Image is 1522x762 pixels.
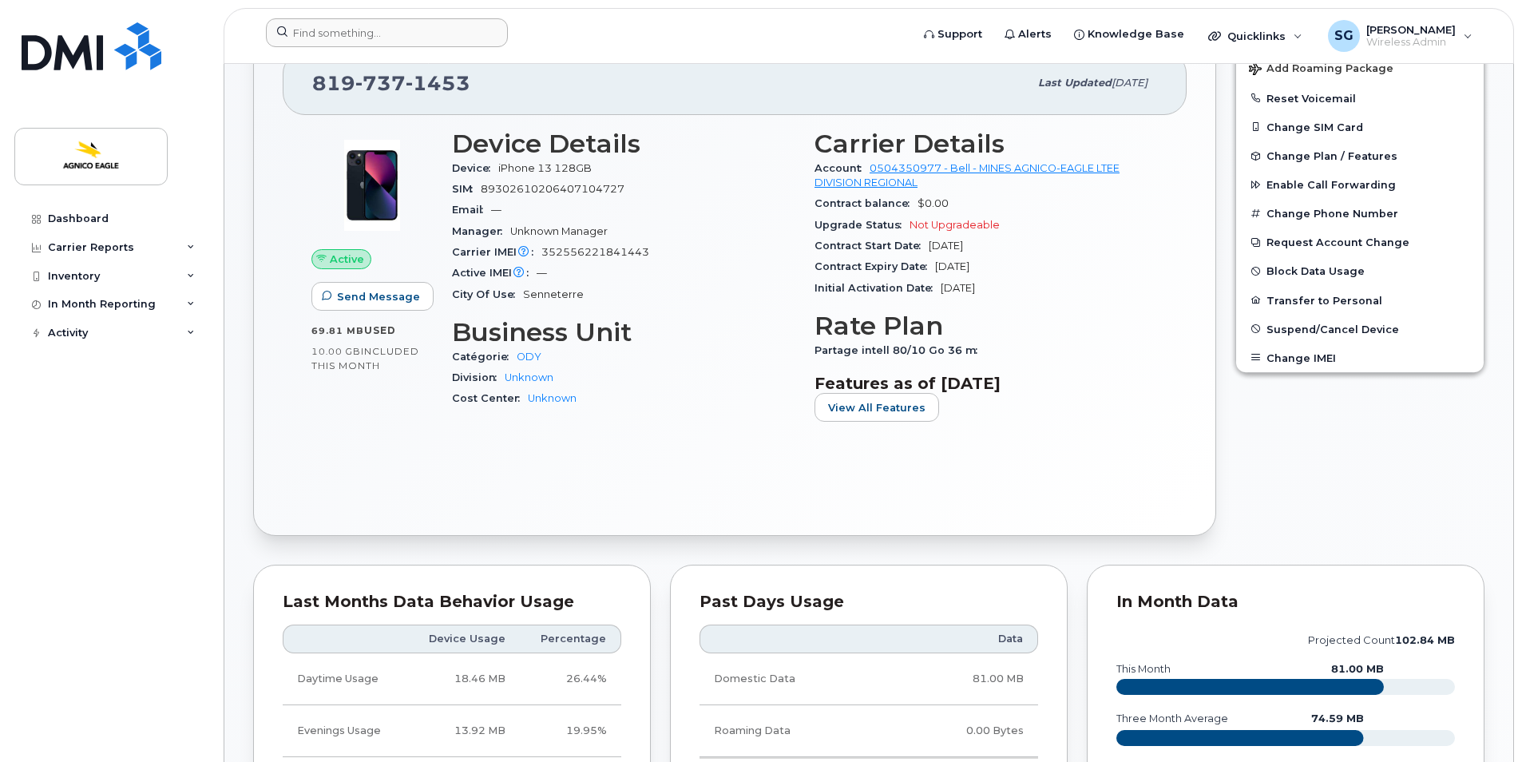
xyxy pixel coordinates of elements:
[537,267,547,279] span: —
[1236,286,1484,315] button: Transfer to Personal
[452,129,795,158] h3: Device Details
[1227,30,1286,42] span: Quicklinks
[1334,26,1354,46] span: SG
[452,351,517,363] span: Catégorie
[890,653,1038,705] td: 81.00 MB
[1197,20,1314,52] div: Quicklinks
[491,204,501,216] span: —
[452,371,505,383] span: Division
[918,197,949,209] span: $0.00
[510,225,608,237] span: Unknown Manager
[311,325,364,336] span: 69.81 MB
[520,625,621,653] th: Percentage
[355,71,406,95] span: 737
[452,267,537,279] span: Active IMEI
[700,594,1038,610] div: Past Days Usage
[815,260,935,272] span: Contract Expiry Date
[1236,84,1484,113] button: Reset Voicemail
[523,288,584,300] span: Senneterre
[1088,26,1184,42] span: Knowledge Base
[1116,663,1171,675] text: this month
[498,162,592,174] span: iPhone 13 128GB
[1116,712,1228,724] text: three month average
[364,324,396,336] span: used
[815,240,929,252] span: Contract Start Date
[828,400,925,415] span: View All Features
[935,260,969,272] span: [DATE]
[1236,343,1484,372] button: Change IMEI
[283,705,407,757] td: Evenings Usage
[815,393,939,422] button: View All Features
[505,371,553,383] a: Unknown
[1236,315,1484,343] button: Suspend/Cancel Device
[283,653,407,705] td: Daytime Usage
[283,594,621,610] div: Last Months Data Behavior Usage
[1395,634,1455,646] tspan: 102.84 MB
[815,344,985,356] span: Partage intell 80/10 Go 36 m
[312,71,470,95] span: 819
[1236,170,1484,199] button: Enable Call Forwarding
[266,18,508,47] input: Find something...
[937,26,982,42] span: Support
[1038,77,1112,89] span: Last updated
[1236,256,1484,285] button: Block Data Usage
[890,705,1038,757] td: 0.00 Bytes
[337,289,420,304] span: Send Message
[1311,712,1364,724] text: 74.59 MB
[452,183,481,195] span: SIM
[481,183,624,195] span: 89302610206407104727
[452,392,528,404] span: Cost Center
[407,705,520,757] td: 13.92 MB
[1116,594,1455,610] div: In Month Data
[452,246,541,258] span: Carrier IMEI
[311,282,434,311] button: Send Message
[452,204,491,216] span: Email
[1266,323,1399,335] span: Suspend/Cancel Device
[406,71,470,95] span: 1453
[815,374,1158,393] h3: Features as of [DATE]
[890,625,1038,653] th: Data
[1317,20,1484,52] div: Sandy Gillis
[1331,663,1384,675] text: 81.00 MB
[700,705,890,757] td: Roaming Data
[452,318,795,347] h3: Business Unit
[1366,36,1456,49] span: Wireless Admin
[929,240,963,252] span: [DATE]
[407,653,520,705] td: 18.46 MB
[407,625,520,653] th: Device Usage
[452,162,498,174] span: Device
[815,162,870,174] span: Account
[815,129,1158,158] h3: Carrier Details
[815,312,1158,340] h3: Rate Plan
[1308,634,1455,646] text: projected count
[910,219,1000,231] span: Not Upgradeable
[815,219,910,231] span: Upgrade Status
[1112,77,1147,89] span: [DATE]
[1236,51,1484,84] button: Add Roaming Package
[941,282,975,294] span: [DATE]
[1266,179,1396,191] span: Enable Call Forwarding
[815,282,941,294] span: Initial Activation Date
[528,392,577,404] a: Unknown
[541,246,649,258] span: 352556221841443
[815,197,918,209] span: Contract balance
[1266,150,1397,162] span: Change Plan / Features
[1236,228,1484,256] button: Request Account Change
[1236,199,1484,228] button: Change Phone Number
[452,288,523,300] span: City Of Use
[452,225,510,237] span: Manager
[311,345,419,371] span: included this month
[517,351,541,363] a: ODY
[1366,23,1456,36] span: [PERSON_NAME]
[311,346,361,357] span: 10.00 GB
[1018,26,1052,42] span: Alerts
[1236,113,1484,141] button: Change SIM Card
[283,705,621,757] tr: Weekdays from 6:00pm to 8:00am
[330,252,364,267] span: Active
[700,653,890,705] td: Domestic Data
[1236,141,1484,170] button: Change Plan / Features
[324,137,420,233] img: image20231002-3703462-1ig824h.jpeg
[1063,18,1195,50] a: Knowledge Base
[993,18,1063,50] a: Alerts
[1249,62,1393,77] span: Add Roaming Package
